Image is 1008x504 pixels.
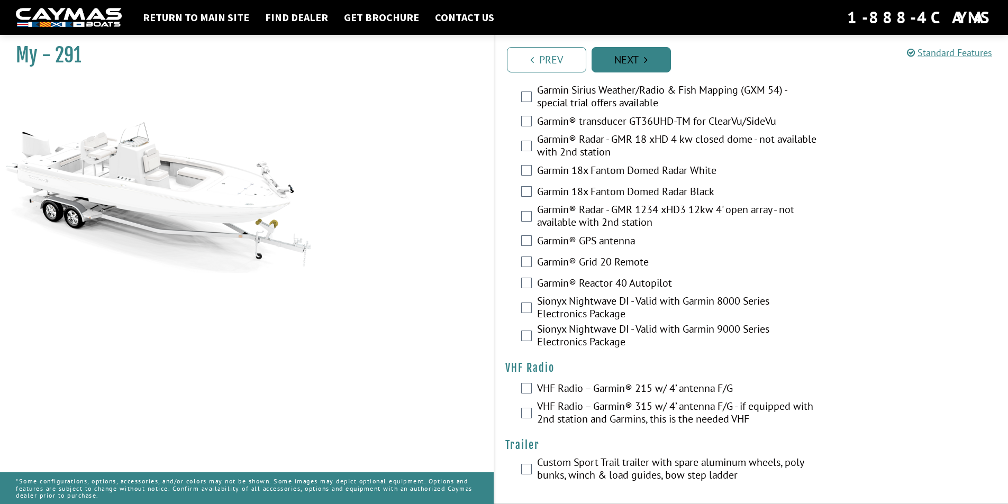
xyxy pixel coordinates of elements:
a: Return to main site [138,11,255,24]
h1: My - 291 [16,43,467,67]
div: 1-888-4CAYMAS [847,6,992,29]
label: Garmin® GPS antenna [537,234,820,250]
a: Prev [507,47,586,72]
label: VHF Radio – Garmin® 215 w/ 4’ antenna F/G [537,382,820,397]
a: Find Dealer [260,11,333,24]
label: Custom Sport Trail trailer with spare aluminum wheels, poly bunks, winch & load guides, bow step ... [537,456,820,484]
label: Garmin® Radar - GMR 18 xHD 4 kw closed dome - not available with 2nd station [537,133,820,161]
a: Get Brochure [339,11,424,24]
label: Garmin Sirius Weather/Radio & Fish Mapping (GXM 54) - special trial offers available [537,84,820,112]
label: Garmin® Grid 20 Remote [537,255,820,271]
label: Sionyx Nightwave DI - Valid with Garmin 9000 Series Electronics Package [537,323,820,351]
label: Garmin® Reactor 40 Autopilot [537,277,820,292]
h4: Trailer [505,438,998,452]
label: VHF Radio – Garmin® 315 w/ 4’ antenna F/G - if equipped with 2nd station and Garmins, this is the... [537,400,820,428]
a: Contact Us [430,11,500,24]
label: Garmin 18x Fantom Domed Radar Black [537,185,820,200]
p: *Some configurations, options, accessories, and/or colors may not be shown. Some images may depic... [16,472,478,504]
a: Standard Features [907,47,992,59]
label: Sionyx Nightwave DI - Valid with Garmin 8000 Series Electronics Package [537,295,820,323]
img: white-logo-c9c8dbefe5ff5ceceb0f0178aa75bf4bb51f6bca0971e226c86eb53dfe498488.png [16,8,122,28]
a: Next [592,47,671,72]
label: Garmin® Radar - GMR 1234 xHD3 12kw 4' open array - not available with 2nd station [537,203,820,231]
h4: VHF Radio [505,361,998,374]
label: Garmin 18x Fantom Domed Radar White [537,164,820,179]
label: Garmin® transducer GT36UHD-TM for ClearVu/SideVu [537,115,820,130]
